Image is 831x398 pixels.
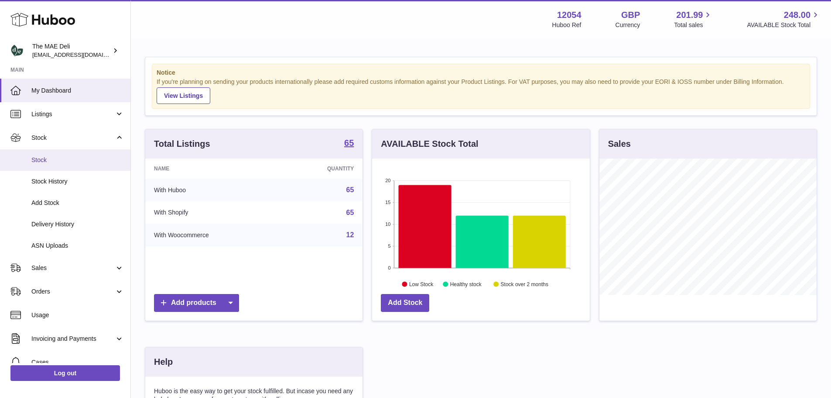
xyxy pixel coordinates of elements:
[386,178,391,183] text: 20
[747,21,821,29] span: AVAILABLE Stock Total
[145,159,280,179] th: Name
[154,294,239,312] a: Add products
[31,199,124,207] span: Add Stock
[344,138,354,149] a: 65
[450,281,482,287] text: Healthy stock
[552,21,581,29] div: Huboo Ref
[154,138,210,150] h3: Total Listings
[157,78,805,104] div: If you're planning on sending your products internationally please add required customs informati...
[747,9,821,29] a: 248.00 AVAILABLE Stock Total
[280,159,362,179] th: Quantity
[621,9,640,21] strong: GBP
[31,311,124,319] span: Usage
[608,138,631,150] h3: Sales
[388,265,391,270] text: 0
[31,242,124,250] span: ASN Uploads
[154,356,173,368] h3: Help
[501,281,548,287] text: Stock over 2 months
[381,294,429,312] a: Add Stock
[31,220,124,228] span: Delivery History
[10,365,120,381] a: Log out
[31,134,115,142] span: Stock
[32,51,128,58] span: [EMAIL_ADDRESS][DOMAIN_NAME]
[386,221,391,227] text: 10
[344,138,354,147] strong: 65
[145,224,280,246] td: With Woocommerce
[31,335,115,343] span: Invoicing and Payments
[346,209,354,216] a: 65
[346,231,354,239] a: 12
[31,156,124,164] span: Stock
[31,287,115,296] span: Orders
[157,87,210,104] a: View Listings
[32,42,111,59] div: The MAE Deli
[674,21,713,29] span: Total sales
[386,200,391,205] text: 15
[157,69,805,77] strong: Notice
[31,264,115,272] span: Sales
[31,87,124,95] span: My Dashboard
[10,44,24,57] img: internalAdmin-12054@internal.huboo.com
[784,9,810,21] span: 248.00
[616,21,640,29] div: Currency
[388,243,391,249] text: 5
[409,281,434,287] text: Low Stock
[145,201,280,224] td: With Shopify
[31,177,124,186] span: Stock History
[145,179,280,201] td: With Huboo
[31,110,115,118] span: Listings
[676,9,703,21] span: 201.99
[381,138,478,150] h3: AVAILABLE Stock Total
[346,186,354,194] a: 65
[31,358,124,367] span: Cases
[674,9,713,29] a: 201.99 Total sales
[557,9,581,21] strong: 12054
